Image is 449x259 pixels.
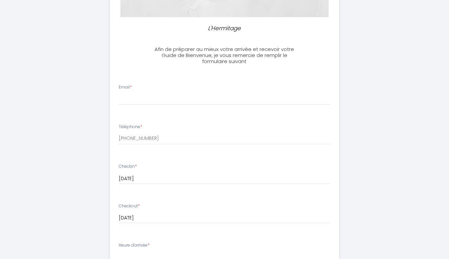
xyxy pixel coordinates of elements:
[119,203,140,209] label: Checkout
[119,242,150,249] label: Heure d'arrivée
[119,84,132,91] label: Email
[153,24,296,33] p: L'Hermitage
[150,46,299,64] h3: Afin de préparer au mieux votre arrivée et recevoir votre Guide de Bienvenue, je vous remercie de...
[119,124,142,130] label: Téléphone
[119,163,137,170] label: Checkin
